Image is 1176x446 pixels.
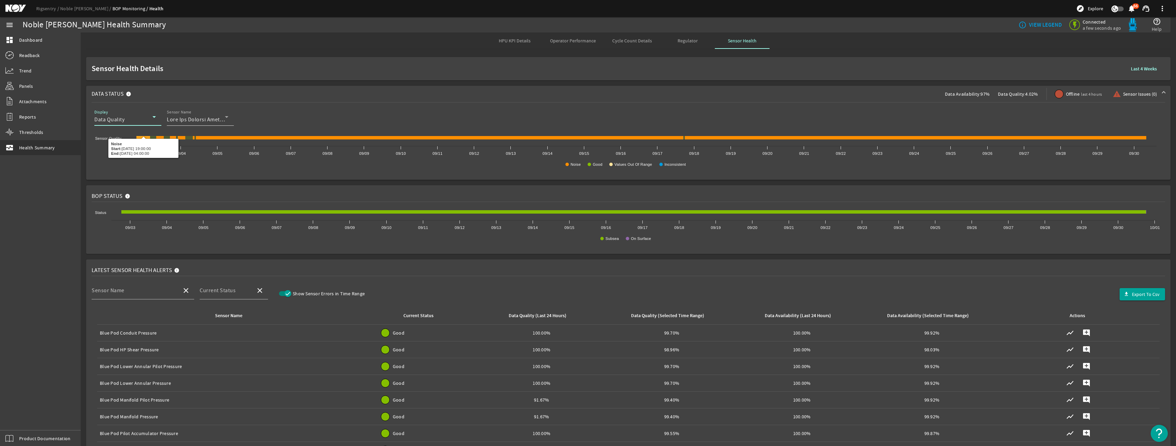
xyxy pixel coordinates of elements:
[403,312,433,320] div: Current Status
[739,413,864,420] div: 100.00%
[1123,91,1157,97] span: Sensor Issues (0)
[393,380,404,387] span: Good
[1066,329,1074,337] mat-icon: show_chart
[739,396,864,403] div: 100.00%
[5,36,14,44] mat-icon: dashboard
[5,21,14,29] mat-icon: menu
[1066,91,1102,98] span: Offline
[92,287,124,294] mat-label: Sensor Name
[983,151,992,156] text: 09/26
[393,413,404,420] span: Good
[393,346,404,353] span: Good
[396,151,406,156] text: 09/10
[23,22,166,28] div: Noble [PERSON_NAME] Health Summary
[323,151,333,156] text: 09/08
[19,435,70,442] span: Product Documentation
[1082,396,1091,404] mat-icon: add_comment
[1127,4,1136,13] mat-icon: notifications
[1110,88,1160,100] button: Sensor Issues (0)
[19,98,46,105] span: Attachments
[100,329,365,336] div: Blue Pod Conduit Pressure
[610,396,734,403] div: 99.40%
[1082,429,1091,437] mat-icon: add_comment
[92,267,172,274] span: Latest Sensor Health Alerts
[200,287,236,294] mat-label: Current Status
[393,430,404,437] span: Good
[125,226,135,230] text: 09/03
[199,226,209,230] text: 09/05
[998,91,1025,97] span: Data Quality:
[92,193,123,200] span: BOP Status
[610,413,734,420] div: 99.40%
[215,312,242,320] div: Sensor Name
[418,226,428,230] text: 09/11
[382,226,391,230] text: 09/10
[1082,413,1091,421] mat-icon: add_comment
[765,312,831,320] div: Data Availability (Last 24 Hours)
[1153,17,1161,26] mat-icon: help_outline
[1082,379,1091,387] mat-icon: add_comment
[86,102,1171,180] div: Data StatusData Availability:97%Data Quality:4.02%Offlinelast 4 hoursSensor Issues (0)
[674,226,684,230] text: 09/18
[1082,362,1091,370] mat-icon: add_comment
[870,413,994,420] div: 99.92%
[469,151,479,156] text: 09/12
[726,151,736,156] text: 09/19
[653,151,663,156] text: 09/17
[100,396,365,403] div: Blue Pod Manifold Pilot Pressure
[182,286,190,295] mat-icon: close
[1083,25,1121,31] span: a few seconds ago
[1025,91,1038,97] span: 4.02%
[100,312,363,320] div: Sensor Name
[1066,346,1074,354] mat-icon: show_chart
[1125,63,1162,75] button: Last 4 Weeks
[92,86,134,102] mat-panel-title: Data Status
[1066,379,1074,387] mat-icon: show_chart
[1056,151,1066,156] text: 09/28
[1040,226,1050,230] text: 09/28
[739,380,864,387] div: 100.00%
[1076,4,1084,13] mat-icon: explore
[479,380,604,387] div: 100.00%
[149,5,164,12] a: Health
[799,151,809,156] text: 09/21
[393,329,404,336] span: Good
[19,52,40,59] span: Readback
[95,136,121,140] text: Sensor Quality
[610,363,734,370] div: 99.70%
[479,363,604,370] div: 100.00%
[601,226,611,230] text: 09/16
[564,226,574,230] text: 09/15
[393,396,404,403] span: Good
[946,151,956,156] text: 09/25
[100,413,365,420] div: Blue Pod Manifold Pressure
[1066,413,1074,421] mat-icon: show_chart
[610,329,734,336] div: 99.70%
[1082,346,1091,354] mat-icon: add_comment
[887,312,969,320] div: Data Availability (Selected Time Range)
[1077,226,1087,230] text: 09/29
[945,91,981,97] span: Data Availability:
[19,113,36,120] span: Reports
[763,151,773,156] text: 09/20
[19,144,55,151] span: Health Summary
[94,116,124,123] span: Data Quality
[167,110,191,115] mat-label: Sensor Name
[739,346,864,353] div: 100.00%
[100,380,365,387] div: Blue Pod Lower Annular Pressure
[1124,292,1129,297] mat-icon: file_download
[479,329,604,336] div: 100.00%
[579,151,589,156] text: 09/15
[291,290,365,297] label: Show Sensor Errors in Time Range
[1016,19,1065,31] button: VIEW LEGEND
[610,380,734,387] div: 99.70%
[86,86,1171,102] mat-expansion-panel-header: Data StatusData Availability:97%Data Quality:4.02%Offlinelast 4 hoursSensor Issues (0)
[870,430,994,437] div: 99.87%
[1066,396,1074,404] mat-icon: show_chart
[455,226,465,230] text: 09/12
[1151,425,1168,442] button: Open Resource Center
[610,312,732,320] div: Data Quality (Selected Time Range)
[1126,18,1139,32] img: Bluepod.svg
[112,5,149,12] a: BOP Monitoring
[980,91,990,97] span: 97%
